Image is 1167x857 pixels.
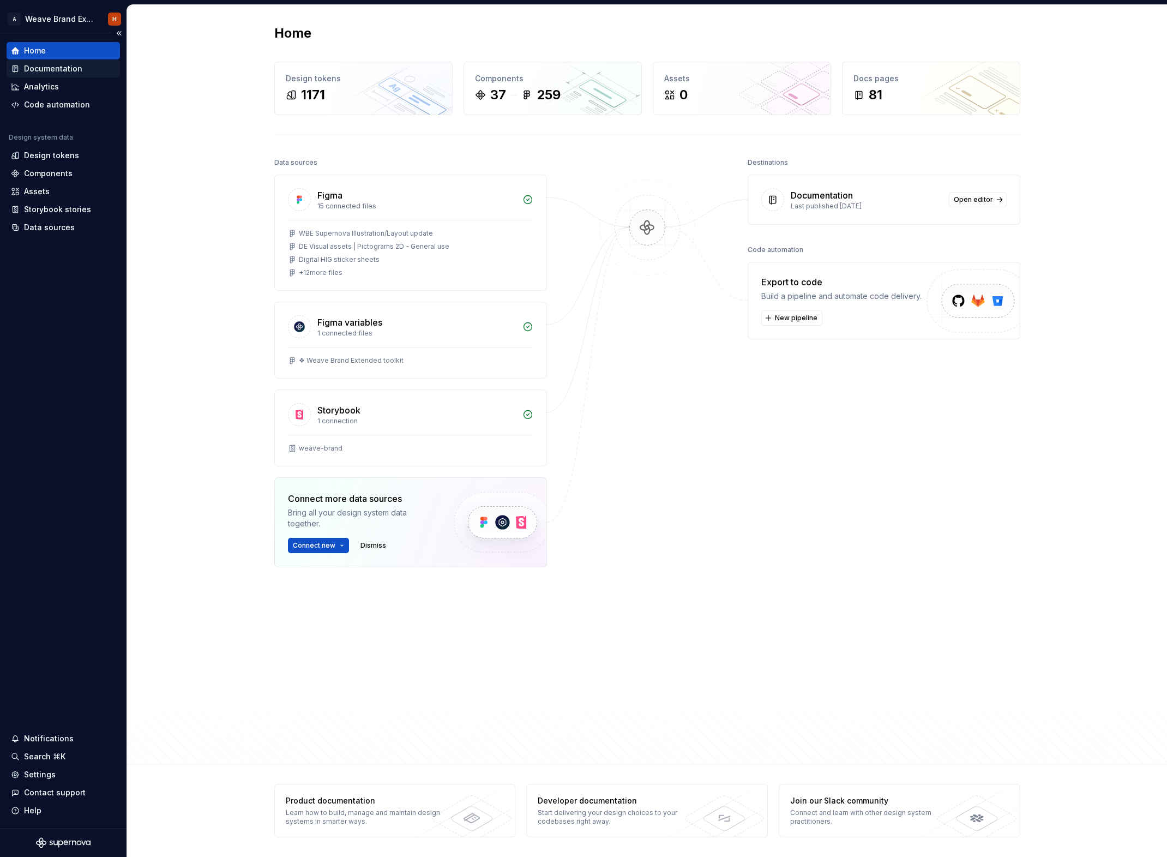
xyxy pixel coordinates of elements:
div: Documentation [791,189,853,202]
div: Start delivering your design choices to your codebases right away. [538,808,696,826]
div: Developer documentation [538,795,696,806]
div: Analytics [24,81,59,92]
div: H [112,15,117,23]
a: Figma variables1 connected files❖ Weave Brand Extended toolkit [274,302,547,379]
div: + 12 more files [299,268,342,277]
div: 259 [537,86,561,104]
div: Export to code [761,275,922,289]
div: Last published [DATE] [791,202,942,211]
div: Design tokens [286,73,441,84]
div: Home [24,45,46,56]
span: Dismiss [360,541,386,550]
div: Weave Brand Extended [25,14,95,25]
div: 15 connected files [317,202,516,211]
div: 0 [679,86,688,104]
span: New pipeline [775,314,817,322]
div: 37 [490,86,506,104]
a: Storybook1 connectionweave-brand [274,389,547,466]
div: Learn how to build, manage and maintain design systems in smarter ways. [286,808,444,826]
div: 1171 [301,86,325,104]
div: Components [24,168,73,179]
div: Assets [664,73,820,84]
div: Code automation [24,99,90,110]
button: Dismiss [356,538,391,553]
a: Open editor [949,192,1007,207]
button: New pipeline [761,310,822,326]
div: 81 [869,86,882,104]
div: Search ⌘K [24,751,65,762]
div: Data sources [274,155,317,170]
div: Destinations [748,155,788,170]
div: 1 connected files [317,329,516,338]
div: Connect and learn with other design system practitioners. [790,808,949,826]
a: Design tokens1171 [274,62,453,115]
a: Join our Slack communityConnect and learn with other design system practitioners. [779,784,1020,837]
span: Connect new [293,541,335,550]
div: Join our Slack community [790,795,949,806]
a: Components37259 [464,62,642,115]
svg: Supernova Logo [36,837,91,848]
div: Bring all your design system data together. [288,507,435,529]
a: Storybook stories [7,201,120,218]
div: Docs pages [853,73,1009,84]
div: Code automation [748,242,803,257]
a: Docs pages81 [842,62,1020,115]
a: Assets0 [653,62,831,115]
a: Product documentationLearn how to build, manage and maintain design systems in smarter ways. [274,784,516,837]
a: Home [7,42,120,59]
a: Settings [7,766,120,783]
a: Components [7,165,120,182]
div: Notifications [24,733,74,744]
div: weave-brand [299,444,342,453]
div: Connect more data sources [288,492,435,505]
div: Assets [24,186,50,197]
div: Data sources [24,222,75,233]
div: Contact support [24,787,86,798]
div: Design tokens [24,150,79,161]
span: Open editor [954,195,993,204]
button: AWeave Brand ExtendedH [2,7,124,31]
div: Components [475,73,630,84]
div: Help [24,805,41,816]
div: WBE Supernova Illustration/Layout update [299,229,433,238]
a: Analytics [7,78,120,95]
button: Connect new [288,538,349,553]
div: Build a pipeline and automate code delivery. [761,291,922,302]
button: Help [7,802,120,819]
div: Storybook stories [24,204,91,215]
div: Design system data [9,133,73,142]
div: ❖ Weave Brand Extended toolkit [299,356,404,365]
a: Documentation [7,60,120,77]
a: Developer documentationStart delivering your design choices to your codebases right away. [526,784,768,837]
div: A [8,13,21,26]
a: Code automation [7,96,120,113]
div: Figma [317,189,342,202]
div: Documentation [24,63,82,74]
button: Contact support [7,784,120,801]
div: Product documentation [286,795,444,806]
div: Figma variables [317,316,382,329]
div: DE Visual assets | Pictograms 2D - General use [299,242,449,251]
div: 1 connection [317,417,516,425]
a: Design tokens [7,147,120,164]
div: Storybook [317,404,360,417]
button: Search ⌘K [7,748,120,765]
h2: Home [274,25,311,42]
a: Data sources [7,219,120,236]
a: Assets [7,183,120,200]
button: Collapse sidebar [111,26,127,41]
button: Notifications [7,730,120,747]
div: Settings [24,769,56,780]
div: Digital HIG sticker sheets [299,255,380,264]
a: Figma15 connected filesWBE Supernova Illustration/Layout updateDE Visual assets | Pictograms 2D -... [274,175,547,291]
